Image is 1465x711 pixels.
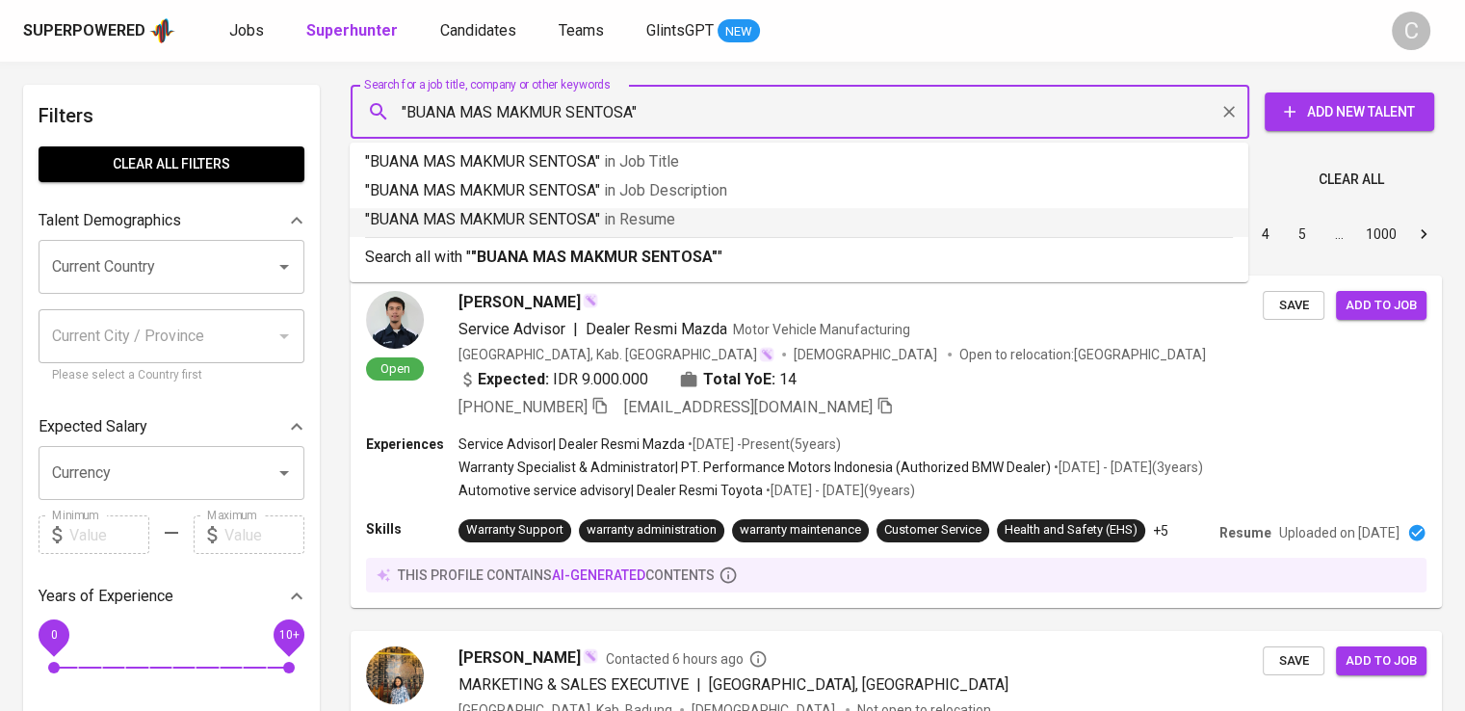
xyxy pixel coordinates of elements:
span: in Job Title [604,152,679,171]
input: Value [69,515,149,554]
button: Save [1263,646,1324,676]
span: Dealer Resmi Mazda [586,320,727,338]
span: | [696,673,701,697]
button: Clear All filters [39,146,304,182]
button: Add to job [1336,646,1426,676]
button: Go to next page [1408,219,1439,250]
span: Motor Vehicle Manufacturing [733,322,910,337]
span: GlintsGPT [646,21,714,39]
p: Skills [366,519,458,539]
span: 0 [50,628,57,642]
span: Teams [559,21,604,39]
p: Talent Demographics [39,209,181,232]
div: Health and Safety (EHS) [1005,521,1138,540]
button: Add to job [1336,291,1426,321]
span: Clear All [1319,168,1384,192]
span: Save [1272,295,1315,317]
span: Jobs [229,21,264,39]
span: [GEOGRAPHIC_DATA], [GEOGRAPHIC_DATA] [709,675,1008,694]
img: magic_wand.svg [583,293,598,308]
input: Value [224,515,304,554]
button: Add New Talent [1265,92,1434,131]
button: Open [271,253,298,280]
p: Uploaded on [DATE] [1279,523,1400,542]
div: Superpowered [23,20,145,42]
span: Candidates [440,21,516,39]
b: Total YoE: [703,368,775,391]
span: in Resume [604,210,675,228]
img: f1326a3b2421b8c5d120acaf1541938f.jpg [366,646,424,704]
p: Expected Salary [39,415,147,438]
p: "BUANA MAS MAKMUR SENTOSA" [365,208,1233,231]
a: Superpoweredapp logo [23,16,175,45]
svg: By Batam recruiter [748,649,768,669]
p: • [DATE] - Present ( 5 years ) [685,434,841,454]
button: Save [1263,291,1324,321]
p: • [DATE] - [DATE] ( 3 years ) [1051,458,1203,477]
p: Resume [1219,523,1271,542]
div: Years of Experience [39,577,304,616]
span: [EMAIL_ADDRESS][DOMAIN_NAME] [624,398,873,416]
span: 10+ [278,628,299,642]
p: Warranty Specialist & Administrator | PT. Performance Motors Indonesia (Authorized BMW Dealer) [458,458,1051,477]
p: • [DATE] - [DATE] ( 9 years ) [763,481,915,500]
span: 14 [779,368,797,391]
span: Save [1272,650,1315,672]
span: [DEMOGRAPHIC_DATA] [794,345,940,364]
a: Candidates [440,19,520,43]
p: +5 [1153,521,1168,540]
div: … [1323,224,1354,244]
div: Expected Salary [39,408,304,446]
a: Superhunter [306,19,402,43]
span: MARKETING & SALES EXECUTIVE [458,675,689,694]
button: Clear [1216,98,1243,125]
span: Add to job [1346,295,1417,317]
span: AI-generated [552,567,645,583]
b: "BUANA MAS MAKMUR SENTOSA" [471,248,718,266]
p: Years of Experience [39,585,173,608]
div: C [1392,12,1430,50]
img: magic_wand.svg [583,648,598,664]
p: "BUANA MAS MAKMUR SENTOSA" [365,179,1233,202]
img: app logo [149,16,175,45]
img: magic_wand.svg [759,347,774,362]
a: Jobs [229,19,268,43]
p: Open to relocation : [GEOGRAPHIC_DATA] [959,345,1206,364]
button: Go to page 1000 [1360,219,1402,250]
span: [PHONE_NUMBER] [458,398,588,416]
img: e5170f208827d18d0e6eec3e3ed122e9.jpeg [366,291,424,349]
button: Go to page 5 [1287,219,1318,250]
span: Contacted 6 hours ago [606,649,768,669]
div: Warranty Support [466,521,563,540]
p: Search all with " " [365,246,1233,269]
a: Teams [559,19,608,43]
a: GlintsGPT NEW [646,19,760,43]
div: warranty administration [587,521,717,540]
span: | [573,318,578,341]
span: NEW [718,22,760,41]
nav: pagination navigation [1101,219,1442,250]
b: Expected: [478,368,549,391]
div: warranty maintenance [740,521,861,540]
p: Service Advisor | Dealer Resmi Mazda [458,434,685,454]
span: Clear All filters [54,152,289,176]
div: [GEOGRAPHIC_DATA], Kab. [GEOGRAPHIC_DATA] [458,345,774,364]
p: Automotive service advisory | Dealer Resmi Toyota [458,481,763,500]
div: IDR 9.000.000 [458,368,648,391]
p: "BUANA MAS MAKMUR SENTOSA" [365,150,1233,173]
span: Add New Talent [1280,100,1419,124]
span: [PERSON_NAME] [458,646,581,670]
p: this profile contains contents [398,566,715,585]
b: Superhunter [306,21,398,39]
button: Go to page 4 [1250,219,1281,250]
div: Talent Demographics [39,201,304,240]
h6: Filters [39,100,304,131]
span: in Job Description [604,181,727,199]
p: Please select a Country first [52,366,291,385]
span: Open [373,360,418,377]
span: Service Advisor [458,320,565,338]
button: Clear All [1311,162,1392,197]
a: Open[PERSON_NAME]Service Advisor|Dealer Resmi MazdaMotor Vehicle Manufacturing[GEOGRAPHIC_DATA], ... [351,276,1442,608]
span: [PERSON_NAME] [458,291,581,314]
p: Experiences [366,434,458,454]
